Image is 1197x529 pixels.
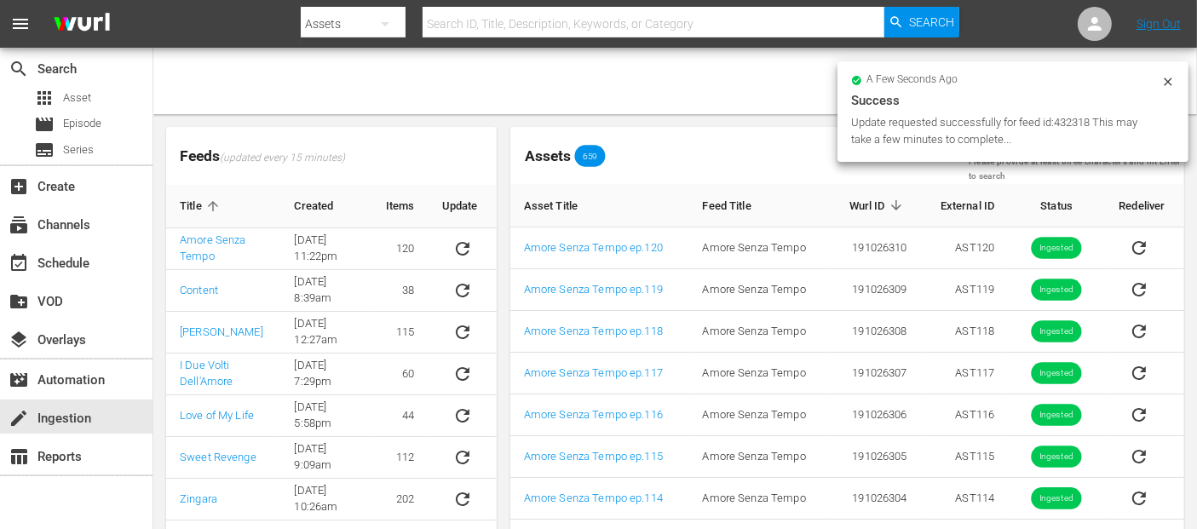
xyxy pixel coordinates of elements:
[689,353,830,394] td: Amore Senza Tempo
[1008,184,1105,227] th: Status
[63,141,94,158] span: Series
[524,198,601,213] span: Asset Title
[9,253,29,273] span: Schedule
[63,115,101,132] span: Episode
[9,291,29,312] span: VOD
[689,311,830,353] td: Amore Senza Tempo
[34,88,55,108] span: Asset
[1105,184,1184,227] th: Redeliver
[829,394,920,436] td: 191026306
[9,215,29,235] span: Channels
[1032,325,1082,338] span: Ingested
[575,151,606,161] span: 659
[524,241,663,254] a: Amore Senza Tempo ep.120
[1032,409,1082,422] span: Ingested
[689,184,830,227] th: Feed Title
[689,394,830,436] td: Amore Senza Tempo
[372,270,429,312] td: 38
[180,233,246,262] a: Amore Senza Tempo
[921,269,1009,311] td: AST119
[1032,284,1082,296] span: Ingested
[921,353,1009,394] td: AST117
[1032,367,1082,380] span: Ingested
[9,330,29,350] span: Overlays
[921,184,1009,227] th: External ID
[524,492,663,504] a: Amore Senza Tempo ep.114
[689,436,830,478] td: Amore Senza Tempo
[524,408,663,421] a: Amore Senza Tempo ep.116
[280,354,372,395] td: [DATE] 7:29pm
[884,7,959,37] button: Search
[280,312,372,354] td: [DATE] 12:27am
[9,59,29,79] span: Search
[849,198,907,213] span: Wurl ID
[921,394,1009,436] td: AST116
[280,479,372,520] td: [DATE] 10:26am
[921,311,1009,353] td: AST118
[829,353,920,394] td: 191026307
[851,114,1157,148] div: Update requested successfully for feed id:432318 This may take a few minutes to complete...
[10,14,31,34] span: menu
[689,227,830,269] td: Amore Senza Tempo
[829,311,920,353] td: 191026308
[34,114,55,135] span: Episode
[280,270,372,312] td: [DATE] 8:39am
[829,269,920,311] td: 191026309
[180,359,233,388] a: I Due Volti Dell'Amore
[372,437,429,479] td: 112
[180,284,218,296] a: Content
[180,325,263,338] a: [PERSON_NAME]
[689,478,830,520] td: Amore Senza Tempo
[180,409,254,422] a: Love of My Life
[372,185,429,228] th: Items
[180,451,256,463] a: Sweet Revenge
[280,437,372,479] td: [DATE] 9:09am
[1137,17,1181,31] a: Sign Out
[372,354,429,395] td: 60
[525,147,571,164] span: Assets
[867,73,958,87] span: a few seconds ago
[280,228,372,270] td: [DATE] 11:22pm
[829,436,920,478] td: 191026305
[41,4,123,44] img: ans4CAIJ8jUAAAAAAAAAAAAAAAAAAAAAAAAgQb4GAAAAAAAAAAAAAAAAAAAAAAAAJMjXAAAAAAAAAAAAAAAAAAAAAAAAgAT5G...
[921,227,1009,269] td: AST120
[372,312,429,354] td: 115
[220,152,345,165] span: (updated every 15 minutes)
[166,185,497,520] table: sticky table
[294,198,355,214] span: Created
[9,446,29,467] span: Reports
[851,90,1175,111] div: Success
[34,140,55,160] span: Series
[524,366,663,379] a: Amore Senza Tempo ep.117
[909,7,954,37] span: Search
[524,450,663,463] a: Amore Senza Tempo ep.115
[372,479,429,520] td: 202
[921,436,1009,478] td: AST115
[166,142,497,170] span: Feeds
[9,370,29,390] span: Automation
[372,228,429,270] td: 120
[180,198,224,214] span: Title
[829,478,920,520] td: 191026304
[280,395,372,437] td: [DATE] 5:58pm
[1032,242,1082,255] span: Ingested
[969,155,1184,183] p: Please provide at least three characters and hit Enter to search
[1032,451,1082,463] span: Ingested
[180,492,217,505] a: Zingara
[524,325,663,337] a: Amore Senza Tempo ep.118
[524,283,663,296] a: Amore Senza Tempo ep.119
[9,176,29,197] span: Create
[689,269,830,311] td: Amore Senza Tempo
[9,408,29,428] span: Ingestion
[921,478,1009,520] td: AST114
[372,395,429,437] td: 44
[829,227,920,269] td: 191026310
[63,89,91,106] span: Asset
[429,185,497,228] th: Update
[1032,492,1082,505] span: Ingested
